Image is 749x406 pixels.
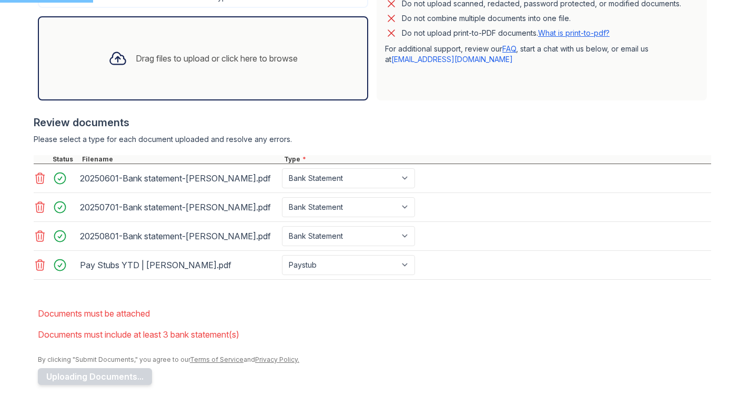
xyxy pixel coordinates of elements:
p: Do not upload print-to-PDF documents. [402,28,610,38]
div: Please select a type for each document uploaded and resolve any errors. [34,134,711,145]
div: Do not combine multiple documents into one file. [402,12,571,25]
button: Uploading Documents... [38,368,152,385]
p: For additional support, review our , start a chat with us below, or email us at [385,44,699,65]
div: 20250801-Bank statement-[PERSON_NAME].pdf [80,228,278,245]
a: [EMAIL_ADDRESS][DOMAIN_NAME] [391,55,513,64]
div: Status [50,155,80,164]
a: Privacy Policy. [255,356,299,363]
li: Documents must be attached [38,303,711,324]
div: 20250601-Bank statement-[PERSON_NAME].pdf [80,170,278,187]
a: Terms of Service [190,356,244,363]
div: Pay Stubs YTD | [PERSON_NAME].pdf [80,257,278,273]
div: Review documents [34,115,711,130]
div: Drag files to upload or click here to browse [136,52,298,65]
a: FAQ [502,44,516,53]
div: By clicking "Submit Documents," you agree to our and [38,356,711,364]
div: 20250701-Bank statement-[PERSON_NAME].pdf [80,199,278,216]
a: What is print-to-pdf? [538,28,610,37]
li: Documents must include at least 3 bank statement(s) [38,324,711,345]
div: Type [282,155,711,164]
div: Filename [80,155,282,164]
